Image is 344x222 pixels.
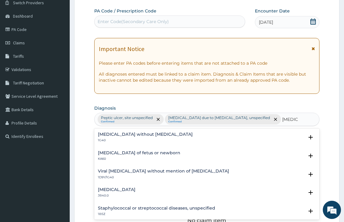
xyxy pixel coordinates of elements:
span: Tariff Negotiation [13,80,44,86]
i: open select status [307,171,314,178]
div: Minimize live chat window [99,3,114,18]
span: We're online! [35,70,84,131]
label: Encounter Date [255,8,290,14]
h4: Staphylococcal or streptococcal diseases, unspecified [98,206,215,210]
label: Diagnosis [94,105,116,111]
p: 1G40 [98,138,193,142]
p: 1B5Z [98,212,215,216]
i: open select status [307,152,314,159]
span: Dashboard [13,13,33,19]
label: PA Code / Prescription Code [94,8,156,14]
h4: Viral [MEDICAL_DATA] without mention of [MEDICAL_DATA] [98,169,229,173]
textarea: Type your message and hit 'Enter' [3,153,115,174]
h1: Important Notice [99,46,144,52]
span: remove selection option [273,117,278,122]
span: Tariffs [13,53,24,59]
p: JB40.0 [98,193,135,198]
i: open select status [307,207,314,215]
h4: [MEDICAL_DATA] without [MEDICAL_DATA] [98,132,193,137]
p: Please enter PA codes before entering items that are not attached to a PA code [99,60,315,66]
p: Peptic ulcer, site unspecified [101,115,153,120]
p: All diagnoses entered must be linked to a claim item. Diagnosis & Claim Items that are visible bu... [99,71,315,83]
p: 1D9Y/1G40 [98,175,229,179]
small: Confirmed [101,120,153,123]
i: open select status [307,189,314,196]
h4: [MEDICAL_DATA] [98,187,135,192]
small: Confirmed [168,120,270,123]
div: Enter Code(Secondary Care Only) [98,19,169,25]
p: KA60 [98,157,180,161]
span: remove selection option [155,117,161,122]
i: open select status [307,134,314,141]
img: d_794563401_company_1708531726252_794563401 [11,30,25,46]
span: Claims [13,40,25,46]
span: [DATE] [259,19,273,25]
div: Chat with us now [32,34,102,42]
p: [MEDICAL_DATA] due to [MEDICAL_DATA], unspecified [168,115,270,120]
h4: [MEDICAL_DATA] of fetus or newborn [98,151,180,155]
